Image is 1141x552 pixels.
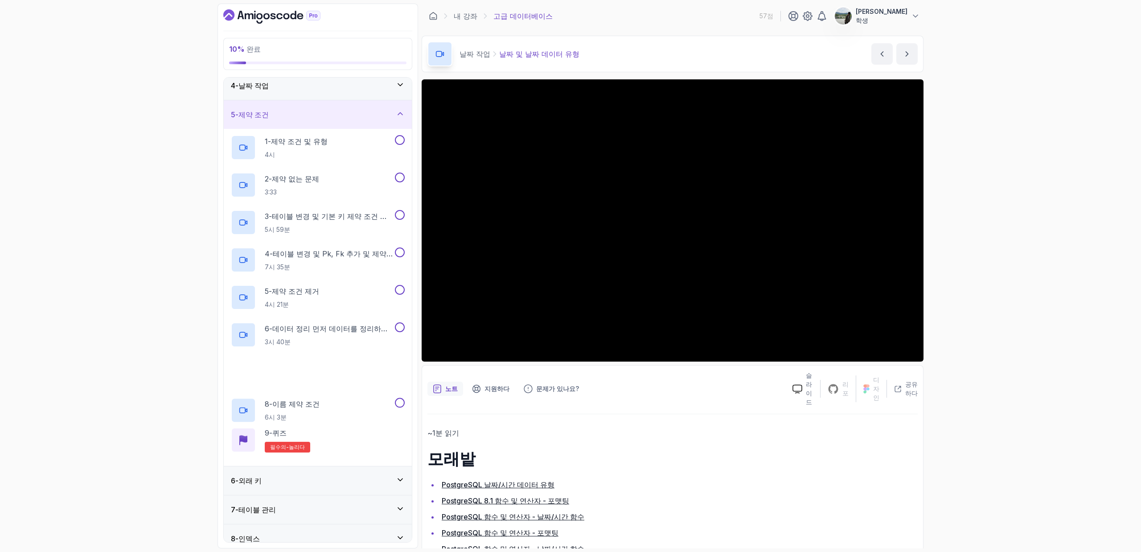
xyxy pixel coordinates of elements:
font: 8 [265,400,269,409]
a: PostgreSQL 함수 및 연산자 - 날짜/시간 함수 [442,512,584,521]
button: 메모 버튼 [427,371,463,407]
font: 이름 제약 조건 [272,400,320,409]
button: 9-퀴즈필수의-놀리다 [231,428,405,453]
font: 점 [767,12,773,20]
font: 7 [231,505,235,514]
font: - [270,249,273,258]
font: 지원하다 [484,385,509,392]
font: 외래 키 [238,476,262,485]
font: 7시 35분 [265,263,290,271]
button: 6-외래 키 [224,466,412,495]
font: % [237,45,245,54]
button: 다음 콘텐츠 [896,43,918,65]
font: 날짜 및 날짜 데이터 유형 [499,49,579,58]
button: 2-제약 없는 문제3:33 [231,173,405,198]
font: [PERSON_NAME] [856,8,907,15]
font: 문제가 있나요? [536,385,579,392]
font: 6 [231,476,235,485]
font: 10 [229,45,237,54]
font: - [269,212,272,221]
font: 디자인 [873,376,879,401]
button: 5-제약 조건 [224,100,412,129]
font: 놀리다 [289,444,305,450]
img: 사용자 프로필 이미지 [835,8,852,25]
font: 날짜 작업 [460,49,490,58]
font: 노트 [445,385,458,392]
font: 데이터 정리 먼저 데이터를 정리하세요 [265,324,388,344]
font: - [269,324,272,333]
button: 지원 버튼 [467,371,515,407]
font: 내 강좌 [454,12,477,21]
a: 계기반 [429,12,438,21]
font: 8 [231,534,235,543]
button: 6-데이터 정리 먼저 데이터를 정리하세요3시 40분 [231,322,405,347]
button: 8-이름 제약 조건6시 3분 [231,398,405,423]
font: - [269,287,272,296]
font: 학생 [856,16,868,24]
font: 4 [231,81,235,90]
a: 계기반 [223,9,341,24]
font: 1 [265,137,268,146]
font: 모래밭 [427,449,476,469]
font: 9 [265,428,269,437]
font: - [269,400,272,409]
button: 피드백 버튼 [518,371,584,407]
button: 4-테이블 변경 및 Pk, Fk 추가 및 제약 조건 확인7시 35분 [231,247,405,272]
button: 5-제약 조건 제거4시 21분 [231,285,405,310]
font: 슬라이드 [806,371,812,406]
font: - [235,110,238,119]
font: 고급 데이터베이스 [493,12,553,21]
font: - [235,81,238,90]
font: 4시 21분 [265,301,289,308]
a: PostgreSQL 날짜/시간 데이터 유형 [442,480,554,489]
font: 인덱스 [238,534,260,543]
font: 필수의- [270,444,289,450]
font: - [235,505,238,514]
font: 57 [759,12,767,20]
font: 테이블 변경 및 기본 키 제약 조건 추가 [265,212,387,231]
font: 완료 [246,45,261,54]
font: 5 [231,110,235,119]
font: 4시 [265,151,275,158]
font: 날짜 작업 [238,81,269,90]
button: 공유하다 [887,380,918,398]
font: 6 [265,324,269,333]
font: 제약 조건 제거 [272,287,319,296]
font: 테이블 관리 [238,505,276,514]
font: 테이블 변경 및 Pk, Fk 추가 및 제약 조건 확인 [265,249,393,269]
button: 7-테이블 관리 [224,495,412,524]
a: PostgreSQL 8.1 함수 및 연산자 - 포맷팅 [442,496,569,505]
font: 2 [265,174,269,183]
a: 슬라이드 [785,371,820,407]
font: - [235,534,238,543]
font: 4 [265,249,270,258]
font: 3 [265,212,269,221]
font: 제약 조건 및 유형 [271,137,328,146]
font: 퀴즈 [272,428,287,437]
a: 내 강좌 [454,11,477,21]
font: - [269,174,272,183]
font: 5시 59분 [265,226,290,233]
font: 제약 없는 문제 [272,174,319,183]
font: 6시 3분 [265,414,287,421]
font: 리포 [842,380,849,397]
font: 제약 조건 [238,110,269,119]
button: 이전 콘텐츠 [871,43,893,65]
font: - [235,476,238,485]
button: 4-날짜 작업 [224,71,412,100]
font: 3시 40분 [265,338,291,346]
button: 3-테이블 변경 및 기본 키 제약 조건 추가5시 59분 [231,210,405,235]
button: 1-제약 조건 및 유형4시 [231,135,405,160]
font: 5 [265,287,269,296]
button: 사용자 프로필 이미지[PERSON_NAME]학생 [834,7,920,25]
font: 공유하다 [905,380,918,397]
font: 3:33 [265,188,277,196]
font: - [268,137,271,146]
a: PostgreSQL 함수 및 연산자 - 포맷팅 [442,528,558,537]
font: - [269,428,272,437]
font: ~1분 읽기 [427,428,459,437]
